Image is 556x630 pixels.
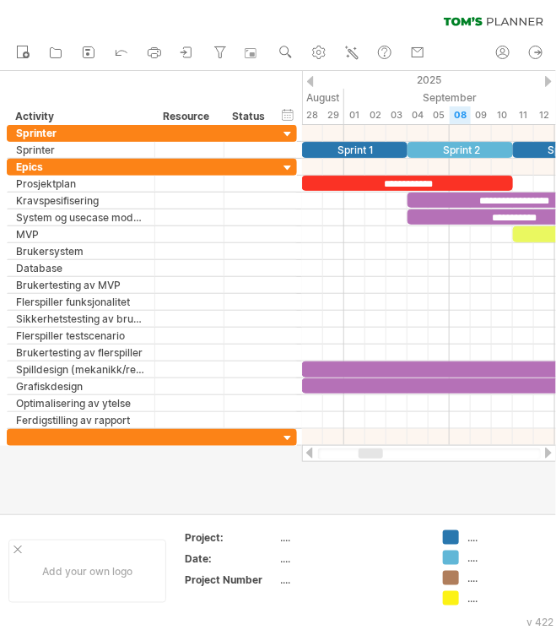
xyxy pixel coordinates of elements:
div: .... [281,530,423,545]
div: Friday, 29 August 2025 [323,106,344,124]
div: Kravspesifisering [16,193,146,209]
div: Brukersystem [16,243,146,259]
div: Brukertesting av flerspiller [16,345,146,361]
div: Database [16,260,146,276]
div: v 422 [526,616,553,629]
div: Monday, 1 September 2025 [344,106,365,124]
div: Friday, 5 September 2025 [429,106,450,124]
div: Epics [16,159,146,175]
div: Flerspiller testscenario [16,328,146,344]
div: .... [281,573,423,587]
div: Thursday, 4 September 2025 [408,106,429,124]
div: .... [281,551,423,566]
div: Ferdigstilling av rapport [16,412,146,428]
div: Grafiskdesign [16,378,146,394]
div: Add your own logo [8,540,166,603]
div: Wednesday, 10 September 2025 [492,106,513,124]
div: Sikkerhetstesting av brukersystem [16,311,146,327]
div: Tuesday, 2 September 2025 [365,106,386,124]
div: Resource [163,108,214,125]
div: Thursday, 11 September 2025 [513,106,534,124]
div: Monday, 8 September 2025 [450,106,471,124]
div: Wednesday, 3 September 2025 [386,106,408,124]
div: Optimalisering av ytelse [16,395,146,411]
div: Prosjektplan [16,176,146,192]
div: Date: [185,551,278,566]
div: Status [232,108,269,125]
div: Spilldesign (mekanikk/regler) [16,361,146,377]
div: Sprint 1 [302,142,408,158]
div: Sprinter [16,125,146,141]
div: Project: [185,530,278,545]
div: Brukertesting av MVP [16,277,146,293]
div: Friday, 12 September 2025 [534,106,555,124]
div: Sprinter [16,142,146,158]
div: MVP [16,226,146,242]
div: Project Number [185,573,278,587]
div: System og usecase modellering [16,209,146,225]
div: Activity [15,108,145,125]
div: Sprint 2 [408,142,513,158]
div: Flerspiller funksjonalitet [16,294,146,310]
div: Tuesday, 9 September 2025 [471,106,492,124]
div: Thursday, 28 August 2025 [302,106,323,124]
